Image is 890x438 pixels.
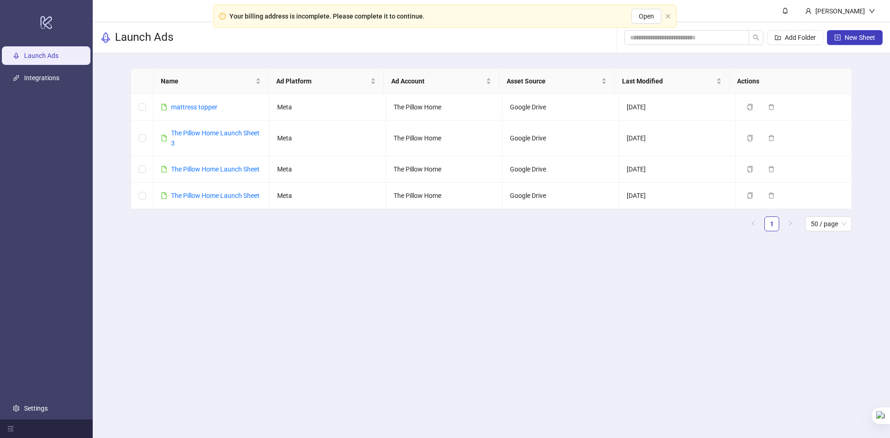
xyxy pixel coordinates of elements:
button: close [665,13,671,19]
span: delete [768,135,775,141]
a: Launch Ads [24,52,58,59]
a: Integrations [24,74,59,82]
td: Meta [270,156,386,183]
button: New Sheet [827,30,883,45]
span: bell [782,7,788,14]
div: Page Size [805,216,852,231]
button: left [746,216,761,231]
span: down [869,8,875,14]
span: file [161,104,167,110]
td: [DATE] [619,156,736,183]
span: delete [768,104,775,110]
td: Meta [270,183,386,209]
button: Add Folder [767,30,823,45]
span: Name [161,76,254,86]
td: Google Drive [502,183,619,209]
span: exclamation-circle [219,13,226,19]
a: mattress topper [171,103,217,111]
span: New Sheet [845,34,875,41]
td: The Pillow Home [386,121,502,156]
td: The Pillow Home [386,94,502,121]
span: copy [747,192,753,199]
span: 50 / page [811,217,846,231]
td: Google Drive [502,156,619,183]
span: file [161,166,167,172]
span: copy [747,104,753,110]
span: copy [747,135,753,141]
li: Previous Page [746,216,761,231]
span: Last Modified [622,76,715,86]
span: delete [768,192,775,199]
span: Open [639,13,654,20]
li: Next Page [783,216,798,231]
span: folder-add [775,34,781,41]
h3: Launch Ads [115,30,173,45]
button: Open [631,9,661,24]
span: delete [768,166,775,172]
div: Your billing address is incomplete. Please complete it to continue. [229,11,425,21]
th: Asset Source [499,69,615,94]
td: [DATE] [619,94,736,121]
span: Ad Account [391,76,484,86]
span: right [788,221,793,226]
span: file [161,192,167,199]
a: The Pillow Home Launch Sheet 3 [171,129,260,147]
th: Ad Platform [269,69,384,94]
span: search [753,34,759,41]
span: rocket [100,32,111,43]
div: [PERSON_NAME] [812,6,869,16]
span: copy [747,166,753,172]
td: Meta [270,94,386,121]
span: Ad Platform [276,76,369,86]
th: Ad Account [384,69,499,94]
td: The Pillow Home [386,183,502,209]
td: Google Drive [502,121,619,156]
span: Add Folder [785,34,816,41]
th: Last Modified [615,69,730,94]
th: Name [153,69,269,94]
span: plus-square [834,34,841,41]
span: file [161,135,167,141]
a: Settings [24,405,48,412]
span: user [805,8,812,14]
a: 1 [765,217,779,231]
span: left [750,221,756,226]
td: Google Drive [502,94,619,121]
button: right [783,216,798,231]
td: Meta [270,121,386,156]
td: [DATE] [619,183,736,209]
th: Actions [730,69,845,94]
td: [DATE] [619,121,736,156]
span: menu-fold [7,425,14,432]
a: The Pillow Home Launch Sheet [171,165,260,173]
td: The Pillow Home [386,156,502,183]
span: Asset Source [507,76,599,86]
a: The Pillow Home Launch Sheet [171,192,260,199]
